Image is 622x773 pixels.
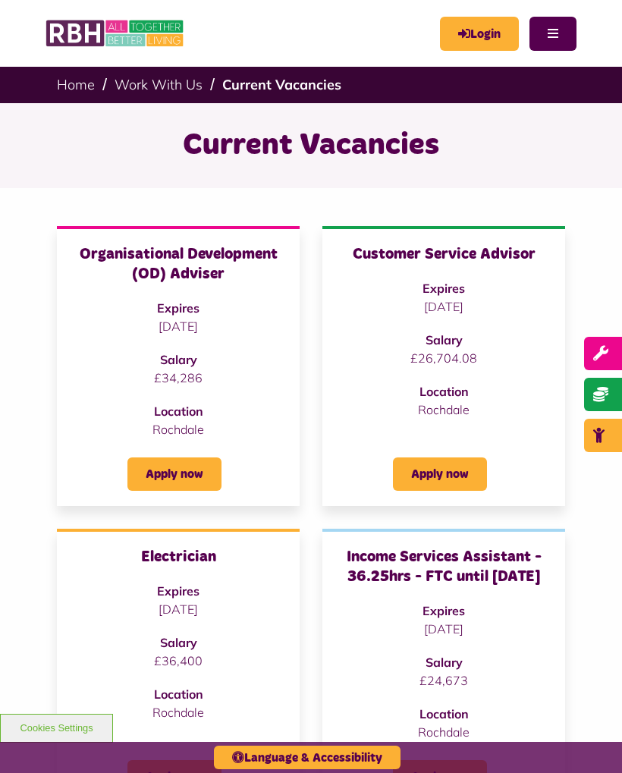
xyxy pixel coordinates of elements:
[419,706,469,721] strong: Location
[72,600,284,618] p: [DATE]
[529,17,576,51] button: Navigation
[426,655,463,670] strong: Salary
[72,244,284,284] h3: Organisational Development (OD) Adviser
[160,635,197,650] strong: Salary
[19,126,603,165] h1: Current Vacancies
[338,620,550,638] p: [DATE]
[338,244,550,264] h3: Customer Service Advisor
[72,420,284,438] p: Rochdale
[157,300,199,316] strong: Expires
[440,17,519,51] a: MyRBH
[160,352,197,367] strong: Salary
[57,76,95,93] a: Home
[423,281,465,296] strong: Expires
[338,297,550,316] p: [DATE]
[154,687,203,702] strong: Location
[157,583,199,599] strong: Expires
[127,457,221,491] a: Apply now
[72,317,284,335] p: [DATE]
[423,603,465,618] strong: Expires
[46,15,186,52] img: RBH
[72,703,284,721] p: Rochdale
[393,457,487,491] a: Apply now
[419,384,469,399] strong: Location
[72,547,284,567] h3: Electrician
[338,349,550,367] p: £26,704.08
[426,332,463,347] strong: Salary
[338,401,550,419] p: Rochdale
[214,746,401,769] button: Language & Accessibility
[338,547,550,586] h3: Income Services Assistant - 36.25hrs - FTC until [DATE]
[115,76,203,93] a: Work With Us
[72,369,284,387] p: £34,286
[154,404,203,419] strong: Location
[338,671,550,690] p: £24,673
[222,76,341,93] a: Current Vacancies
[554,705,622,773] iframe: Netcall Web Assistant for live chat
[338,723,550,741] p: Rochdale
[72,652,284,670] p: £36,400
